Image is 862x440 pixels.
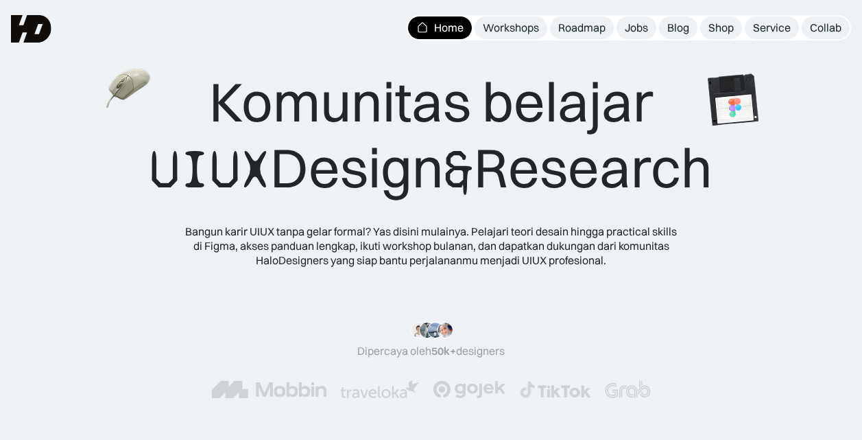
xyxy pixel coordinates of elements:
a: Collab [802,16,850,39]
div: Jobs [625,21,648,35]
div: Service [753,21,791,35]
div: Blog [667,21,689,35]
div: Bangun karir UIUX tanpa gelar formal? Yas disini mulainya. Pelajari teori desain hingga practical... [184,224,678,267]
a: Home [408,16,472,39]
div: Workshops [483,21,539,35]
div: Dipercaya oleh designers [357,344,505,358]
a: Workshops [475,16,547,39]
a: Shop [700,16,742,39]
a: Service [745,16,799,39]
a: Roadmap [550,16,614,39]
a: Blog [659,16,697,39]
span: 50k+ [431,344,456,358]
div: Collab [810,21,841,35]
div: Komunitas belajar Design Research [149,69,713,202]
div: Home [434,21,464,35]
a: Jobs [616,16,656,39]
div: Roadmap [558,21,606,35]
span: & [444,137,474,202]
div: Shop [708,21,734,35]
span: UIUX [149,137,270,202]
